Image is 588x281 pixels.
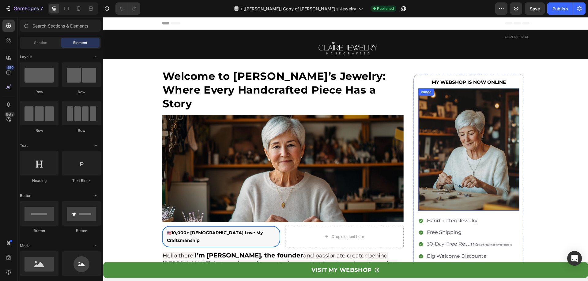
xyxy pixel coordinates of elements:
[20,20,101,32] input: Search Sections & Elements
[20,143,28,148] span: Text
[547,2,573,15] button: Publish
[324,236,409,242] p: Big Welcome Discounts
[20,178,58,183] div: Heading
[552,6,568,12] div: Publish
[91,141,101,150] span: Toggle open
[2,2,46,15] button: 7
[208,248,269,258] p: VISIT MY WEBSHOP
[315,71,417,194] img: gempages_574260278791767086-29552f06-4ff0-433e-8d87-0201cc992465.webp
[64,212,172,227] p: 10,000+ [DEMOGRAPHIC_DATA] Love My Craftsmanship
[59,98,300,205] img: gempages_574260278791767086-e726eea8-9c36-4d8f-aa04-ca91c3010384.webp
[324,201,409,207] p: Handcrafted Jewelry
[324,224,409,231] p: 30-Day-Free Returns
[375,226,409,229] span: *See return policy for details
[525,2,545,15] button: Save
[34,40,47,46] span: Section
[91,191,101,201] span: Toggle open
[5,112,15,117] div: Beta
[20,89,58,95] div: Row
[20,243,31,249] span: Media
[64,213,68,218] span: 🇺🇸
[59,53,283,93] strong: Welcome to [PERSON_NAME]’s Jewelry: Where Every Handcrafted Piece Has a Story
[59,235,92,242] span: Hello there!
[316,62,416,68] p: MY WEBSHOP IS NOW ONLINE
[20,54,32,60] span: Layout
[530,6,540,11] span: Save
[91,241,101,251] span: Toggle open
[20,228,58,234] div: Button
[62,89,101,95] div: Row
[40,5,43,12] p: 7
[92,235,200,242] strong: I’m [PERSON_NAME], the founder
[241,6,242,12] span: /
[62,228,101,234] div: Button
[228,217,261,222] div: Drop element here
[324,212,409,218] p: Free Shipping
[20,128,58,133] div: Row
[62,178,101,183] div: Text Block
[73,40,87,46] span: Element
[377,6,394,11] span: Published
[91,52,101,62] span: Toggle open
[115,2,140,15] div: Undo/Redo
[6,65,15,70] div: 450
[243,6,356,12] span: [[PERSON_NAME]] Copy of [PERSON_NAME]’s Jewelry
[62,128,101,133] div: Row
[316,72,330,78] div: Image
[567,251,582,266] div: Open Intercom Messenger
[103,17,588,281] iframe: Design area
[204,24,281,38] img: gempages_574260278791767086-52a27cc4-6a51-4e37-a769-c699d86d3133.png
[20,193,31,198] span: Button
